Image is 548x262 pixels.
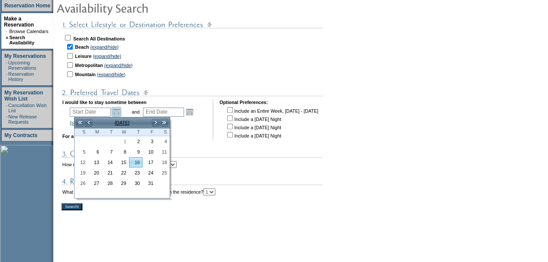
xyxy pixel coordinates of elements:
[62,188,215,195] td: What is the minimum number of bedrooms needed in the residence?
[8,114,37,124] a: New Release Requests
[129,178,143,188] td: Thursday, October 30, 2025
[88,178,102,188] td: Monday, October 27, 2025
[156,136,170,147] td: Saturday, October 04, 2025
[88,157,102,168] td: Monday, October 13, 2025
[61,203,82,210] input: Search!
[104,63,133,68] a: (expand/hide)
[6,71,7,82] td: ·
[88,158,101,167] a: 13
[160,118,169,127] a: >>
[116,178,128,188] a: 29
[129,136,143,147] td: Thursday, October 02, 2025
[156,168,170,178] td: Saturday, October 25, 2025
[90,44,119,50] a: (expand/hide)
[70,107,111,117] input: Date format: M/D/Y. Shortcut keys: [T] for Today. [UP] or [.] for Next Day. [DOWN] or [,] for Pre...
[93,54,121,59] a: (expand/hide)
[62,100,146,105] b: I would like to stay sometime between
[73,36,125,41] b: Search All Destinations
[102,168,115,178] a: 21
[6,29,8,34] td: ·
[185,107,194,117] a: Open the calendar popup.
[143,137,156,146] a: 3
[143,128,156,136] th: Friday
[4,90,43,102] a: My Reservation Wish List
[75,157,88,168] td: Sunday, October 12, 2025
[129,147,142,157] a: 9
[129,178,142,188] a: 30
[143,147,156,157] a: 10
[143,178,156,188] a: 31
[75,147,88,157] td: Sunday, October 05, 2025
[102,168,115,178] td: Tuesday, October 21, 2025
[156,128,170,136] th: Saturday
[6,35,8,40] b: »
[84,118,93,127] a: <
[88,168,102,178] td: Monday, October 20, 2025
[116,168,128,178] a: 22
[4,3,50,9] a: Reservation Home
[75,178,88,188] a: 26
[97,72,125,77] a: (expand/hide)
[156,147,170,157] td: Saturday, October 11, 2025
[88,147,102,157] td: Monday, October 06, 2025
[129,158,142,167] a: 16
[102,128,115,136] th: Tuesday
[75,158,88,167] a: 12
[9,29,48,34] a: Browse Calendars
[129,128,143,136] th: Thursday
[102,178,115,188] td: Tuesday, October 28, 2025
[88,168,101,178] a: 20
[75,44,89,50] b: Beach
[62,134,101,139] b: For a minimum of
[129,168,142,178] a: 23
[157,168,169,178] a: 25
[115,157,129,168] td: Wednesday, October 15, 2025
[75,168,88,178] a: 19
[62,161,177,168] td: How many people will be staying in residence?
[8,60,36,71] a: Upcoming Reservations
[116,138,128,144] span: 1
[116,147,128,157] a: 8
[102,147,115,157] a: 7
[6,60,7,71] td: ·
[8,71,34,82] a: Reservation History
[6,103,7,113] td: ·
[75,72,95,77] b: Mountain
[130,106,141,118] td: and
[102,178,115,188] a: 28
[143,107,184,117] input: Date format: M/D/Y. Shortcut keys: [T] for Today. [UP] or [.] for Next Day. [DOWN] or [,] for Pre...
[8,103,47,113] a: Cancellation Wish List
[75,147,88,157] a: 5
[143,178,156,188] td: Friday, October 31, 2025
[6,114,7,124] td: ·
[115,178,129,188] td: Wednesday, October 29, 2025
[156,157,170,168] td: Saturday, October 18, 2025
[151,118,160,127] a: >
[9,35,34,45] a: Search Availability
[112,107,121,117] a: Open the calendar popup.
[75,118,84,127] a: <<
[102,157,115,168] td: Tuesday, October 14, 2025
[143,136,156,147] td: Friday, October 03, 2025
[75,128,88,136] th: Sunday
[75,63,103,68] b: Metropolitan
[4,132,37,138] a: My Contracts
[4,16,34,28] a: Make a Reservation
[143,168,156,178] a: 24
[225,106,318,139] td: Include an Entire Week, [DATE] - [DATE] Include a [DATE] Night Include a [DATE] Night Include a [...
[129,147,143,157] td: Thursday, October 09, 2025
[4,53,46,59] a: My Reservations
[75,54,92,59] b: Leisure
[75,178,88,188] td: Sunday, October 26, 2025
[143,158,156,167] a: 17
[75,168,88,178] td: Sunday, October 19, 2025
[102,147,115,157] td: Tuesday, October 07, 2025
[93,118,151,128] td: [DATE]
[129,157,143,168] td: Thursday, October 16, 2025
[115,128,129,136] th: Wednesday
[88,147,101,157] a: 6
[157,158,169,167] a: 18
[129,168,143,178] td: Thursday, October 23, 2025
[70,120,119,125] a: (show holiday calendar)
[157,147,169,157] a: 11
